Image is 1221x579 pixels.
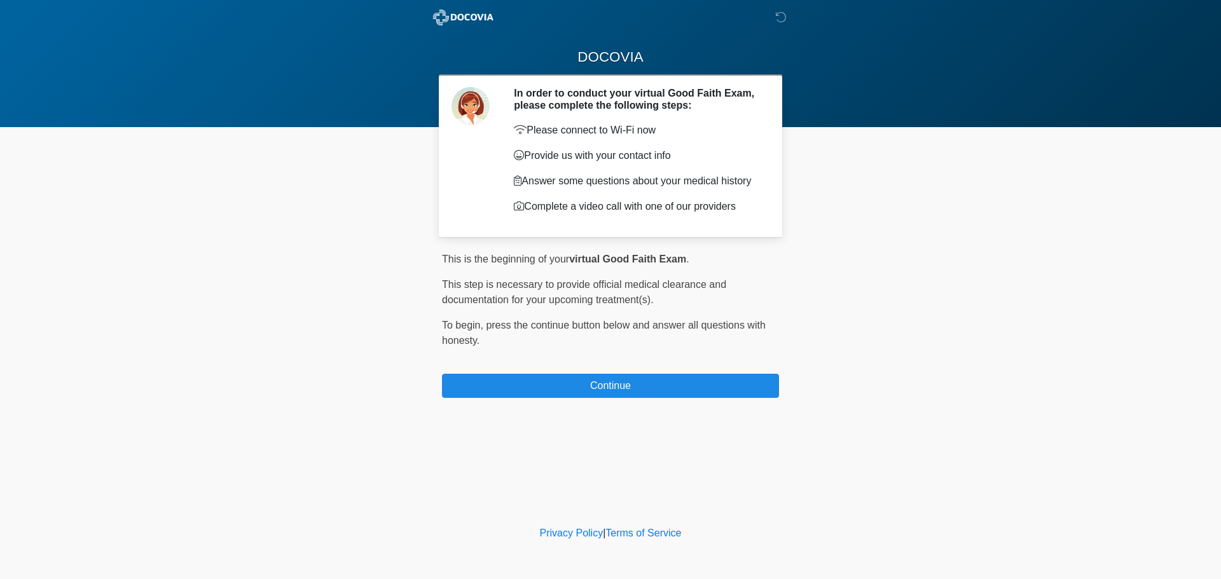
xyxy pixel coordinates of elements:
[432,46,789,69] h1: DOCOVIA
[442,320,486,330] span: To begin,
[569,254,686,264] strong: virtual Good Faith Exam
[442,254,569,264] span: This is the beginning of your
[514,174,760,189] p: Answer some questions about your medical history
[605,528,681,538] a: Terms of Service
[442,279,726,305] span: This step is necessary to provide official medical clearance and documentation for your upcoming ...
[442,320,766,346] span: press the continue button below and answer all questions with honesty.
[540,528,604,538] a: Privacy Policy
[452,87,490,125] img: Agent Avatar
[603,528,605,538] a: |
[514,199,760,214] p: Complete a video call with one of our providers
[442,374,779,398] button: Continue
[686,254,689,264] span: .
[514,123,760,138] p: Please connect to Wi-Fi now
[514,148,760,163] p: Provide us with your contact info
[514,87,760,111] h2: In order to conduct your virtual Good Faith Exam, please complete the following steps:
[429,10,497,25] img: ABC Med Spa- GFEase Logo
